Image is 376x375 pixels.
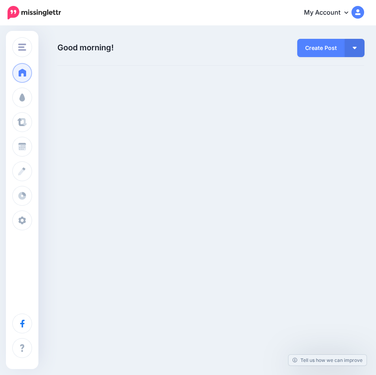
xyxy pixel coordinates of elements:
[18,44,26,51] img: menu.png
[296,3,364,23] a: My Account
[8,6,61,19] img: Missinglettr
[57,43,114,52] span: Good morning!
[289,355,367,365] a: Tell us how we can improve
[353,47,357,49] img: arrow-down-white.png
[297,39,345,57] a: Create Post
